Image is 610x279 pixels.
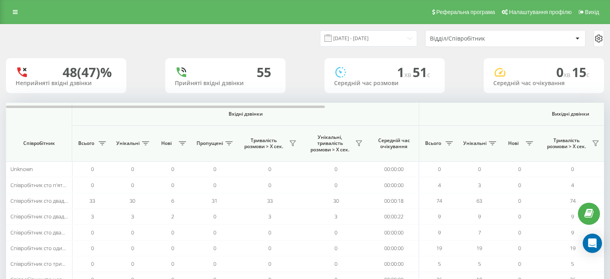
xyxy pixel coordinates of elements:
span: 0 [268,244,271,252]
span: 5 [478,260,481,267]
span: Унікальні, тривалість розмови > Х сек. [307,134,353,153]
span: 0 [334,165,337,173]
span: 4 [438,181,441,189]
span: Реферальна програма [436,9,495,15]
span: Всього [76,140,96,147]
span: 0 [556,63,572,81]
div: Неприйняті вхідні дзвінки [16,80,117,87]
span: 31 [212,197,217,204]
span: Унікальні [116,140,140,147]
span: 0 [268,165,271,173]
span: 0 [213,213,216,220]
span: хв [404,70,413,79]
span: 2 [171,213,174,220]
span: Налаштування профілю [509,9,571,15]
span: 15 [572,63,590,81]
span: 19 [570,244,576,252]
span: 19 [476,244,482,252]
span: Нові [156,140,176,147]
span: Співробітник сто одинадцять [10,244,82,252]
span: 0 [213,165,216,173]
span: Вихід [585,9,599,15]
span: 51 [413,63,430,81]
span: хв [563,70,572,79]
span: Співробітник сто двадцять три [10,197,85,204]
span: Вхідні дзвінки [93,111,398,117]
span: c [586,70,590,79]
td: 00:00:00 [369,161,419,177]
span: 0 [571,165,574,173]
span: 0 [213,229,216,236]
span: 74 [436,197,442,204]
span: 30 [333,197,339,204]
span: 5 [571,260,574,267]
span: 0 [91,244,94,252]
span: 0 [268,229,271,236]
div: 48 (47)% [63,65,112,80]
span: 0 [518,260,521,267]
td: 00:00:22 [369,209,419,224]
div: Середній час розмови [334,80,435,87]
span: 33 [89,197,95,204]
span: 0 [213,244,216,252]
td: 00:00:00 [369,240,419,256]
span: 0 [334,229,337,236]
span: 0 [131,260,134,267]
span: 0 [334,244,337,252]
span: 74 [570,197,576,204]
span: 9 [438,213,441,220]
div: Прийняті вхідні дзвінки [175,80,276,87]
span: Унікальні [463,140,486,147]
span: 0 [91,181,94,189]
td: 00:00:00 [369,224,419,240]
span: 0 [171,181,174,189]
div: Відділ/Співробітник [430,35,526,42]
span: 0 [268,181,271,189]
span: 0 [91,229,94,236]
span: 7 [478,229,481,236]
span: 0 [518,229,521,236]
span: 0 [171,229,174,236]
td: 00:00:00 [369,177,419,193]
span: 9 [478,213,481,220]
span: 0 [213,260,216,267]
span: Тривалість розмови > Х сек. [241,137,287,150]
td: 00:00:18 [369,193,419,209]
span: 9 [438,229,441,236]
span: 9 [571,213,574,220]
span: 30 [130,197,135,204]
span: 0 [334,181,337,189]
span: 3 [334,213,337,220]
span: 0 [171,244,174,252]
td: 00:00:00 [369,256,419,272]
span: Співробітник сто тринадцять [10,260,82,267]
span: Співробітник сто п'ятнадцять [10,181,83,189]
span: 5 [438,260,441,267]
div: Середній час очікування [493,80,594,87]
span: 0 [131,181,134,189]
span: 0 [518,165,521,173]
span: 0 [478,165,481,173]
span: 0 [518,181,521,189]
span: 1 [397,63,413,81]
span: 0 [334,260,337,267]
span: Співробітник [13,140,65,147]
span: 9 [571,229,574,236]
span: 0 [131,244,134,252]
span: 0 [171,260,174,267]
span: 0 [213,181,216,189]
span: 33 [267,197,273,204]
span: 0 [518,244,521,252]
span: 0 [518,197,521,204]
span: 3 [478,181,481,189]
span: 0 [131,165,134,173]
span: 4 [571,181,574,189]
span: 0 [91,165,94,173]
span: 19 [436,244,442,252]
span: 3 [131,213,134,220]
span: Unknown [10,165,33,173]
span: 3 [268,213,271,220]
span: 0 [518,213,521,220]
span: Співробітник сто двадцять чотири [10,213,95,220]
div: Open Intercom Messenger [583,234,602,253]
